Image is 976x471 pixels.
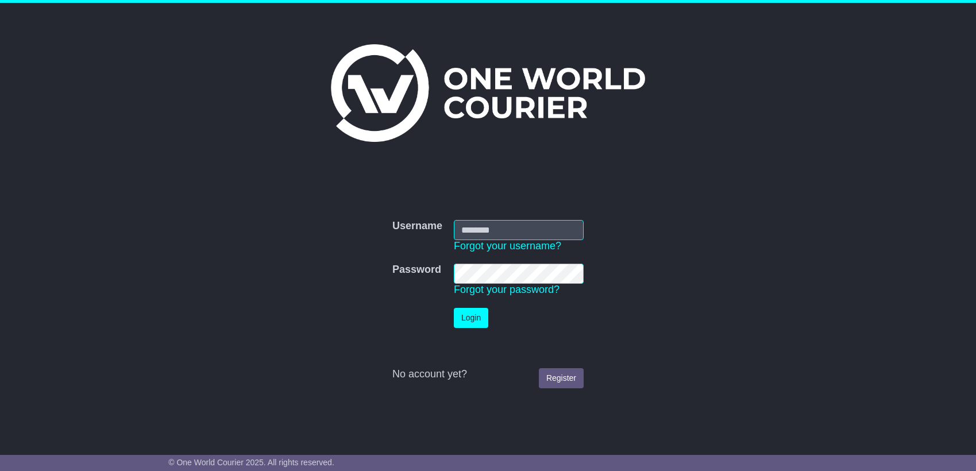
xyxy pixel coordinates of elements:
[454,284,560,295] a: Forgot your password?
[539,368,584,388] a: Register
[392,264,441,276] label: Password
[392,220,442,233] label: Username
[331,44,645,142] img: One World
[454,240,561,252] a: Forgot your username?
[168,458,334,467] span: © One World Courier 2025. All rights reserved.
[392,368,584,381] div: No account yet?
[454,308,488,328] button: Login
